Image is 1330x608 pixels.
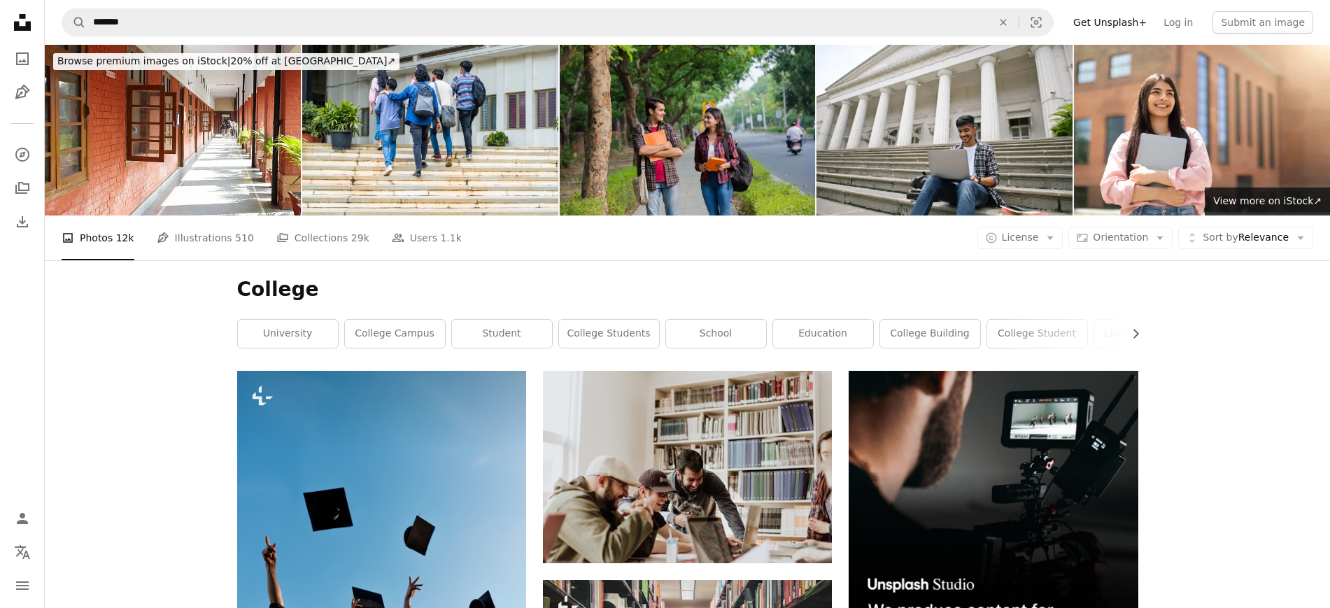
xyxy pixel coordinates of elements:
[1203,232,1238,243] span: Sort by
[666,320,766,348] a: school
[1002,232,1039,243] span: License
[816,45,1073,215] img: University student sitting outside on steps and using laptop
[977,227,1063,249] button: License
[238,320,338,348] a: university
[1065,11,1155,34] a: Get Unsplash+
[880,320,980,348] a: college building
[1205,188,1330,215] a: View more on iStock↗
[57,55,395,66] span: 20% off at [GEOGRAPHIC_DATA] ↗
[1074,45,1330,215] img: Young girl holding laptop and looking up
[351,230,369,246] span: 29k
[1155,11,1201,34] a: Log in
[1068,227,1173,249] button: Orientation
[8,504,36,532] a: Log in / Sign up
[560,45,816,215] img: Indian University Student - stock images
[987,320,1087,348] a: college student
[45,45,408,78] a: Browse premium images on iStock|20% off at [GEOGRAPHIC_DATA]↗
[345,320,445,348] a: college campus
[8,572,36,600] button: Menu
[8,538,36,566] button: Language
[1094,320,1194,348] a: linkedin banner
[157,215,254,260] a: Illustrations 510
[276,215,369,260] a: Collections 29k
[235,230,254,246] span: 510
[237,563,526,576] a: View the photo by A. C.
[1093,232,1148,243] span: Orientation
[773,320,873,348] a: education
[1123,320,1138,348] button: scroll list to the right
[1019,9,1053,36] button: Visual search
[440,230,461,246] span: 1.1k
[559,320,659,348] a: college students
[1203,231,1289,245] span: Relevance
[8,208,36,236] a: Download History
[1178,227,1313,249] button: Sort byRelevance
[543,460,832,473] a: three men laughing while looking in the laptop inside room
[988,9,1019,36] button: Clear
[8,174,36,202] a: Collections
[302,45,558,215] img: Back view shot of students with backpack going to classroom at college campus - concept of back t...
[45,45,301,215] img: Delhi University building and corridor
[8,78,36,106] a: Illustrations
[392,215,462,260] a: Users 1.1k
[8,141,36,169] a: Explore
[237,277,1138,302] h1: College
[452,320,552,348] a: student
[1213,195,1322,206] span: View more on iStock ↗
[62,9,86,36] button: Search Unsplash
[57,55,230,66] span: Browse premium images on iStock |
[1212,11,1313,34] button: Submit an image
[62,8,1054,36] form: Find visuals sitewide
[543,371,832,563] img: three men laughing while looking in the laptop inside room
[8,45,36,73] a: Photos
